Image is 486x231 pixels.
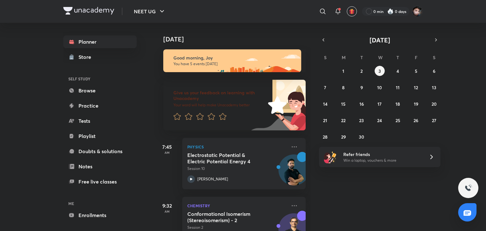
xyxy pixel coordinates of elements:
h4: [DATE] [163,35,312,43]
a: Enrollments [63,209,137,222]
abbr: September 5, 2025 [415,68,417,74]
button: September 14, 2025 [320,99,330,109]
button: September 19, 2025 [411,99,421,109]
abbr: September 23, 2025 [359,117,364,123]
abbr: September 12, 2025 [414,84,418,91]
abbr: September 21, 2025 [323,117,327,123]
button: September 10, 2025 [375,82,385,92]
abbr: September 19, 2025 [414,101,418,107]
h6: Refer friends [343,151,421,158]
abbr: Saturday [433,54,435,60]
button: September 2, 2025 [357,66,367,76]
button: September 15, 2025 [338,99,348,109]
a: Notes [63,160,137,173]
button: September 25, 2025 [393,115,403,125]
button: September 12, 2025 [411,82,421,92]
button: September 27, 2025 [429,115,439,125]
p: AM [154,151,180,154]
button: September 4, 2025 [393,66,403,76]
div: Store [78,53,95,61]
abbr: September 13, 2025 [432,84,436,91]
abbr: Monday [342,54,346,60]
button: September 21, 2025 [320,115,330,125]
button: September 7, 2025 [320,82,330,92]
a: Planner [63,35,137,48]
button: September 22, 2025 [338,115,348,125]
button: September 23, 2025 [357,115,367,125]
abbr: September 20, 2025 [432,101,437,107]
h6: Give us your feedback on learning with Unacademy [173,90,266,101]
span: [DATE] [370,36,390,44]
button: September 11, 2025 [393,82,403,92]
button: avatar [347,6,357,16]
p: Chemistry [187,202,287,209]
abbr: September 10, 2025 [377,84,382,91]
abbr: September 7, 2025 [324,84,326,91]
p: Physics [187,143,287,151]
a: Tests [63,115,137,127]
abbr: September 25, 2025 [396,117,400,123]
img: Avatar [279,158,309,188]
abbr: September 17, 2025 [377,101,382,107]
p: You have 5 events [DATE] [173,61,296,66]
button: September 16, 2025 [357,99,367,109]
p: Session 10 [187,166,287,172]
abbr: September 1, 2025 [342,68,344,74]
button: September 30, 2025 [357,132,367,142]
img: Company Logo [63,7,114,15]
abbr: September 3, 2025 [378,68,381,74]
button: September 18, 2025 [393,99,403,109]
a: Browse [63,84,137,97]
abbr: Sunday [324,54,327,60]
h6: Good morning, Joy [173,55,296,61]
abbr: September 2, 2025 [360,68,363,74]
button: September 1, 2025 [338,66,348,76]
abbr: September 6, 2025 [433,68,435,74]
img: streak [387,8,394,15]
p: [PERSON_NAME] [197,176,228,182]
button: September 24, 2025 [375,115,385,125]
p: Session 2 [187,225,287,230]
abbr: September 15, 2025 [341,101,346,107]
h6: ME [63,198,137,209]
p: Win a laptop, vouchers & more [343,158,421,163]
abbr: Tuesday [360,54,363,60]
button: September 6, 2025 [429,66,439,76]
a: Playlist [63,130,137,142]
abbr: September 22, 2025 [341,117,346,123]
p: AM [154,209,180,213]
abbr: September 4, 2025 [396,68,399,74]
abbr: September 18, 2025 [396,101,400,107]
img: referral [324,151,337,163]
h5: Electrostatic Potential & Electric Potential Energy 4 [187,152,266,165]
abbr: September 16, 2025 [359,101,364,107]
abbr: September 14, 2025 [323,101,327,107]
button: September 5, 2025 [411,66,421,76]
button: September 29, 2025 [338,132,348,142]
abbr: Thursday [396,54,399,60]
abbr: September 8, 2025 [342,84,345,91]
h6: SELF STUDY [63,73,137,84]
button: [DATE] [328,35,432,44]
button: September 3, 2025 [375,66,385,76]
img: morning [163,49,301,72]
a: Free live classes [63,175,137,188]
abbr: September 27, 2025 [432,117,436,123]
abbr: September 28, 2025 [323,134,327,140]
a: Store [63,51,137,63]
button: September 28, 2025 [320,132,330,142]
button: September 26, 2025 [411,115,421,125]
h5: 7:45 [154,143,180,151]
button: September 20, 2025 [429,99,439,109]
img: feedback_image [246,80,306,130]
abbr: September 26, 2025 [414,117,418,123]
button: September 17, 2025 [375,99,385,109]
button: September 13, 2025 [429,82,439,92]
button: NEET UG [130,5,170,18]
abbr: September 29, 2025 [341,134,346,140]
h5: 9:32 [154,202,180,209]
abbr: Friday [415,54,417,60]
button: September 9, 2025 [357,82,367,92]
p: Your word will help make Unacademy better [173,103,266,108]
abbr: September 9, 2025 [360,84,363,91]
